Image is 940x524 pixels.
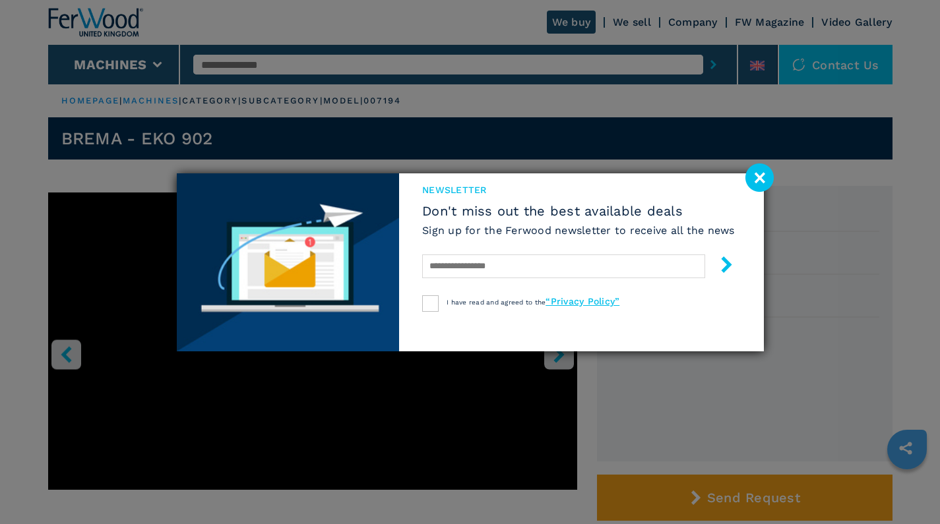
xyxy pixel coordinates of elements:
[705,251,735,282] button: submit-button
[422,203,735,219] span: Don't miss out the best available deals
[422,183,735,196] span: newsletter
[177,173,400,351] img: Newsletter image
[447,299,619,306] span: I have read and agreed to the
[422,223,735,238] h6: Sign up for the Ferwood newsletter to receive all the news
[546,296,619,306] a: “Privacy Policy”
